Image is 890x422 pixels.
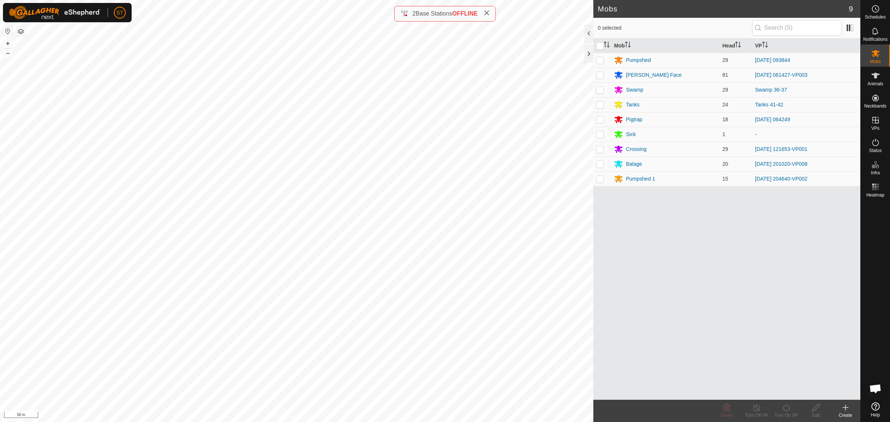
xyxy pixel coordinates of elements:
[742,412,771,419] div: Turn Off VP
[722,176,728,182] span: 15
[719,39,752,53] th: Head
[831,412,860,419] div: Create
[755,146,807,152] a: [DATE] 121653-VP001
[722,72,728,78] span: 81
[267,412,295,419] a: Privacy Policy
[625,43,631,49] p-sorticon: Activate to sort
[865,15,886,19] span: Schedules
[864,378,887,400] a: Open chat
[849,3,853,14] span: 9
[722,116,728,122] span: 18
[863,37,887,42] span: Notifications
[304,412,326,419] a: Contact Us
[722,102,728,108] span: 24
[9,6,102,19] img: Gallagher Logo
[801,412,831,419] div: Edit
[722,57,728,63] span: 29
[755,102,783,108] a: Tanks 41-42
[752,20,842,36] input: Search (S)
[626,175,655,183] div: Pumpshed 1
[626,145,646,153] div: Crossing
[626,116,642,123] div: Pigtrap
[722,161,728,167] span: 20
[867,82,883,86] span: Animals
[752,39,860,53] th: VP
[416,10,452,17] span: Base Stations
[116,9,123,17] span: ST
[752,127,860,142] td: -
[871,413,880,417] span: Help
[611,39,719,53] th: Mob
[3,49,12,57] button: –
[626,160,642,168] div: Balage
[866,193,884,197] span: Heatmap
[755,116,790,122] a: [DATE] 064249
[452,10,478,17] span: OFFLINE
[871,171,880,175] span: Infra
[598,24,752,32] span: 0 selected
[626,86,643,94] div: Swamp
[3,39,12,48] button: +
[626,71,682,79] div: [PERSON_NAME] Face
[864,104,886,108] span: Neckbands
[3,27,12,36] button: Reset Map
[755,176,807,182] a: [DATE] 204640-VP002
[626,56,651,64] div: Pumpshed
[626,101,640,109] div: Tanks
[722,131,725,137] span: 1
[755,87,787,93] a: Swamp 36-37
[755,161,807,167] a: [DATE] 201020-VP008
[626,131,636,138] div: Sick
[762,43,768,49] p-sorticon: Activate to sort
[722,87,728,93] span: 29
[604,43,610,49] p-sorticon: Activate to sort
[755,57,790,63] a: [DATE] 093844
[722,146,728,152] span: 29
[598,4,849,13] h2: Mobs
[771,412,801,419] div: Turn On VP
[735,43,741,49] p-sorticon: Activate to sort
[16,27,25,36] button: Map Layers
[861,399,890,420] a: Help
[412,10,416,17] span: 2
[870,59,881,64] span: Mobs
[721,413,734,418] span: Delete
[755,72,807,78] a: [DATE] 061427-VP003
[871,126,879,131] span: VPs
[869,148,881,153] span: Status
